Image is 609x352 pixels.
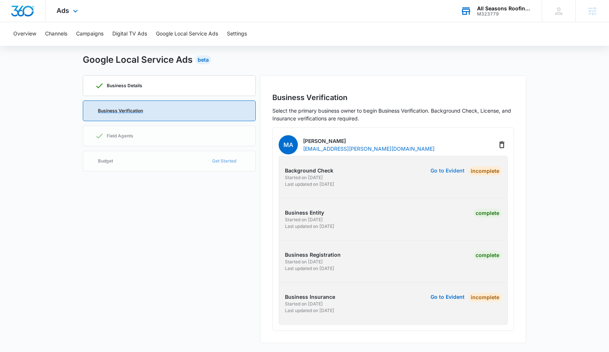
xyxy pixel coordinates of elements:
p: Select the primary business owner to begin Business Verification. Background Check, License, and ... [272,107,514,122]
button: Go to Evident [431,168,465,173]
p: Started on [DATE] [285,174,391,181]
div: Beta [195,55,211,64]
button: Delete [496,139,508,151]
div: account name [477,6,531,11]
a: Business Details [83,75,256,96]
div: Incomplete [469,167,501,175]
h2: Google Local Service Ads [83,53,193,66]
button: Settings [227,22,247,46]
p: Business Details [107,83,142,88]
p: Business Entity [285,209,391,216]
button: Channels [45,22,67,46]
p: [EMAIL_ADDRESS][PERSON_NAME][DOMAIN_NAME] [303,145,435,153]
p: Last updated on [DATE] [285,223,391,230]
p: Business Registration [285,251,391,259]
div: Complete [473,209,501,218]
p: [PERSON_NAME] [303,137,435,145]
span: MA [279,135,298,154]
span: Ads [57,7,69,14]
p: Started on [DATE] [285,301,391,307]
div: Incomplete [469,293,501,302]
p: Last updated on [DATE] [285,307,391,314]
button: Google Local Service Ads [156,22,218,46]
div: account id [477,11,531,17]
div: Complete [473,251,501,260]
p: Business Insurance [285,293,391,301]
p: Last updated on [DATE] [285,265,391,272]
p: Background Check [285,167,391,174]
button: Go to Evident [431,294,465,300]
h2: Business Verification [272,92,514,103]
p: Last updated on [DATE] [285,181,391,188]
p: Business Verification [98,109,143,113]
p: Started on [DATE] [285,259,391,265]
button: Overview [13,22,36,46]
button: Digital TV Ads [112,22,147,46]
p: Started on [DATE] [285,216,391,223]
button: Campaigns [76,22,103,46]
a: Business Verification [83,100,256,121]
